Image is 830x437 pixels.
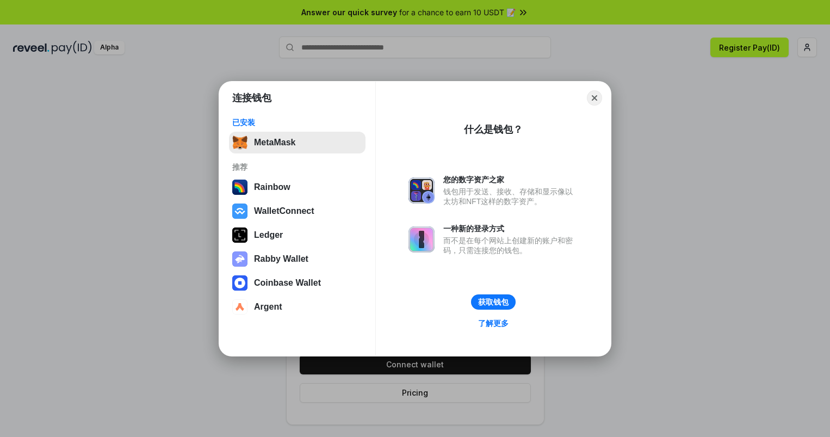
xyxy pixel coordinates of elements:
button: MetaMask [229,132,366,153]
div: 获取钱包 [478,297,509,307]
img: svg+xml,%3Csvg%20xmlns%3D%22http%3A%2F%2Fwww.w3.org%2F2000%2Fsvg%22%20fill%3D%22none%22%20viewBox... [232,251,247,267]
div: Rainbow [254,182,290,192]
button: Rabby Wallet [229,248,366,270]
img: svg+xml,%3Csvg%20width%3D%2228%22%20height%3D%2228%22%20viewBox%3D%220%200%2028%2028%22%20fill%3D... [232,299,247,315]
div: 一种新的登录方式 [443,224,578,233]
img: svg+xml,%3Csvg%20xmlns%3D%22http%3A%2F%2Fwww.w3.org%2F2000%2Fsvg%22%20fill%3D%22none%22%20viewBox... [408,177,435,204]
div: 您的数字资产之家 [443,175,578,184]
h1: 连接钱包 [232,91,271,104]
button: WalletConnect [229,200,366,222]
div: 而不是在每个网站上创建新的账户和密码，只需连接您的钱包。 [443,236,578,255]
button: Ledger [229,224,366,246]
div: Argent [254,302,282,312]
a: 了解更多 [472,316,515,330]
img: svg+xml,%3Csvg%20width%3D%22120%22%20height%3D%22120%22%20viewBox%3D%220%200%20120%20120%22%20fil... [232,180,247,195]
button: Rainbow [229,176,366,198]
div: Ledger [254,230,283,240]
button: Close [587,90,602,106]
div: MetaMask [254,138,295,147]
button: Coinbase Wallet [229,272,366,294]
img: svg+xml,%3Csvg%20xmlns%3D%22http%3A%2F%2Fwww.w3.org%2F2000%2Fsvg%22%20width%3D%2228%22%20height%3... [232,227,247,243]
div: 钱包用于发送、接收、存储和显示像以太坊和NFT这样的数字资产。 [443,187,578,206]
div: WalletConnect [254,206,314,216]
div: 推荐 [232,162,362,172]
div: 已安装 [232,118,362,127]
div: Rabby Wallet [254,254,308,264]
img: svg+xml,%3Csvg%20width%3D%2228%22%20height%3D%2228%22%20viewBox%3D%220%200%2028%2028%22%20fill%3D... [232,204,247,219]
img: svg+xml,%3Csvg%20fill%3D%22none%22%20height%3D%2233%22%20viewBox%3D%220%200%2035%2033%22%20width%... [232,135,247,150]
div: Coinbase Wallet [254,278,321,288]
button: 获取钱包 [471,294,516,310]
img: svg+xml,%3Csvg%20xmlns%3D%22http%3A%2F%2Fwww.w3.org%2F2000%2Fsvg%22%20fill%3D%22none%22%20viewBox... [408,226,435,253]
img: svg+xml,%3Csvg%20width%3D%2228%22%20height%3D%2228%22%20viewBox%3D%220%200%2028%2028%22%20fill%3D... [232,275,247,291]
div: 了解更多 [478,318,509,328]
div: 什么是钱包？ [464,123,523,136]
button: Argent [229,296,366,318]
